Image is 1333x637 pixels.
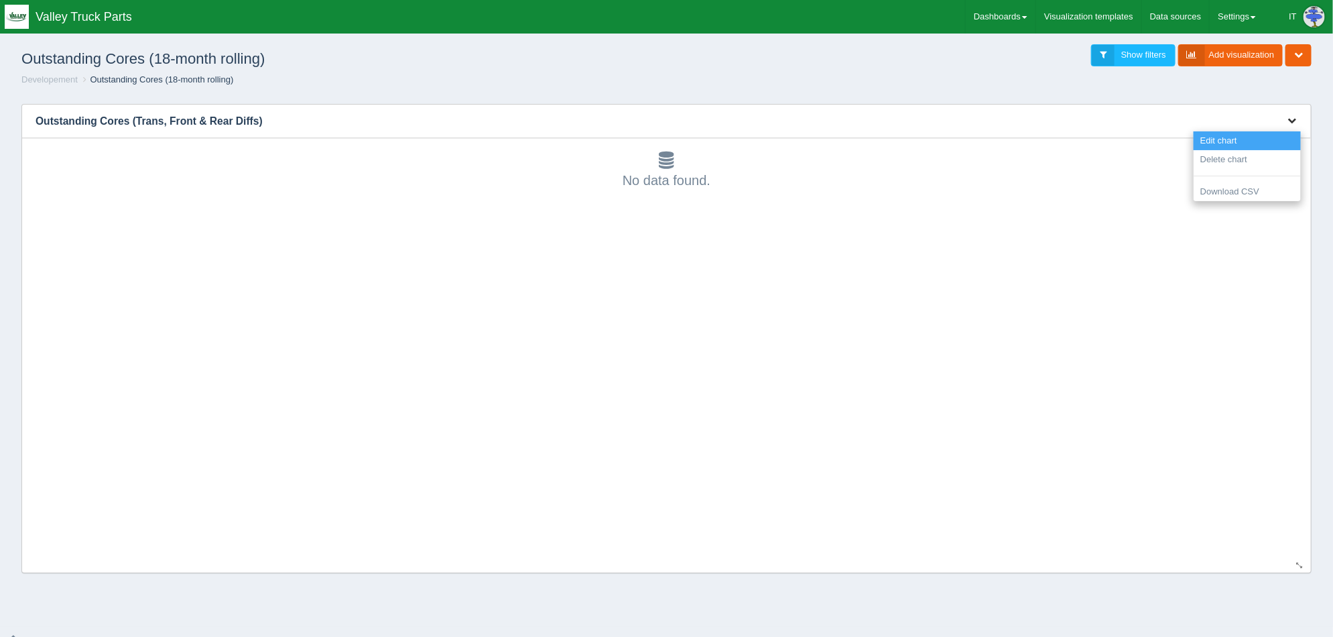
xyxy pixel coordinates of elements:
[1194,150,1301,170] a: Delete chart
[5,5,29,29] img: q1blfpkbivjhsugxdrfq.png
[1304,6,1325,27] img: Profile Picture
[1121,50,1166,60] span: Show filters
[80,74,233,86] li: Outstanding Cores (18-month rolling)
[21,74,78,84] a: Developement
[22,105,1270,138] h3: Outstanding Cores (Trans, Front & Rear Diffs)
[36,10,132,23] span: Valley Truck Parts
[1178,44,1283,66] a: Add visualization
[1091,44,1176,66] a: Show filters
[36,152,1297,190] div: No data found.
[21,44,667,74] h1: Outstanding Cores (18-month rolling)
[1194,131,1301,151] a: Edit chart
[1289,3,1297,30] div: IT
[1194,182,1301,202] a: Download CSV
